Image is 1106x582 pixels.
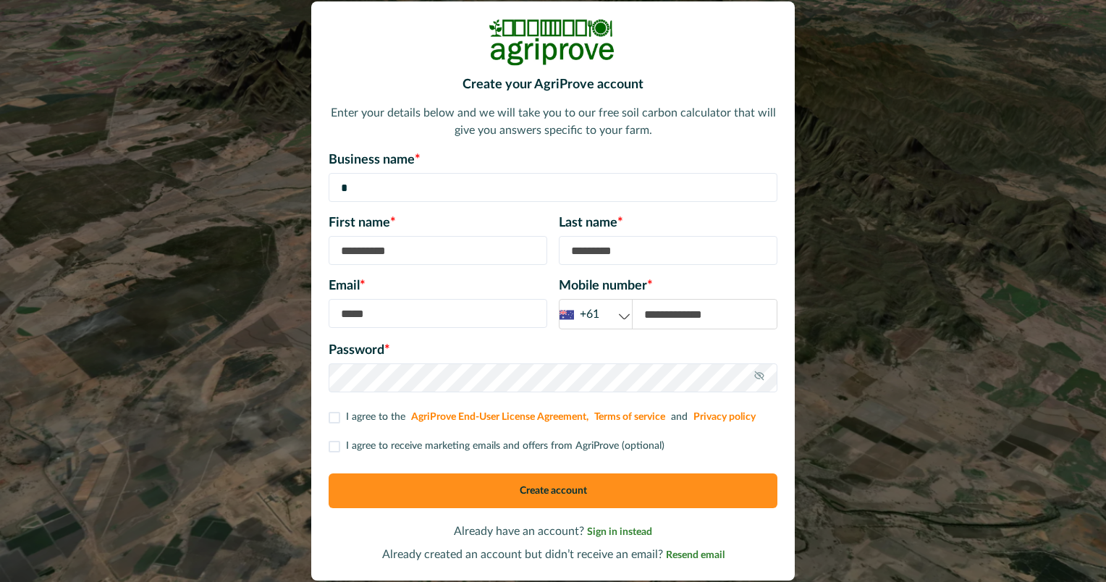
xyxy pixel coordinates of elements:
[329,104,777,139] p: Enter your details below and we will take you to our free soil carbon calculator that will give y...
[329,214,547,233] p: First name
[587,526,652,537] a: Sign in instead
[488,19,618,66] img: Logo Image
[666,550,725,560] span: Resend email
[329,546,777,563] p: Already created an account but didn’t receive an email?
[693,412,756,422] a: Privacy policy
[587,527,652,537] span: Sign in instead
[594,412,665,422] a: Terms of service
[329,523,777,540] p: Already have an account?
[346,410,759,425] p: I agree to the and
[329,277,547,296] p: Email
[666,549,725,560] a: Resend email
[329,151,777,170] p: Business name
[411,412,588,422] a: AgriProve End-User License Agreement,
[559,214,777,233] p: Last name
[346,439,664,454] p: I agree to receive marketing emails and offers from AgriProve (optional)
[329,77,777,93] h2: Create your AgriProve account
[559,277,777,296] p: Mobile number
[329,473,777,508] button: Create account
[329,341,777,360] p: Password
